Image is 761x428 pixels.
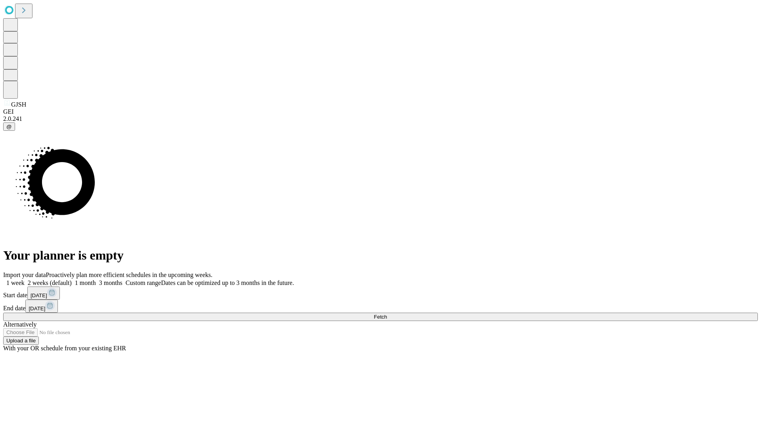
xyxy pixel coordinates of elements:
span: [DATE] [31,292,47,298]
span: [DATE] [29,306,45,311]
button: Upload a file [3,336,39,345]
span: @ [6,124,12,130]
span: Import your data [3,271,46,278]
span: 1 month [75,279,96,286]
div: GEI [3,108,758,115]
span: With your OR schedule from your existing EHR [3,345,126,352]
div: End date [3,300,758,313]
span: GJSH [11,101,26,108]
span: 3 months [99,279,122,286]
button: [DATE] [25,300,58,313]
button: [DATE] [27,287,60,300]
span: Dates can be optimized up to 3 months in the future. [161,279,294,286]
div: 2.0.241 [3,115,758,122]
span: Fetch [374,314,387,320]
span: 1 week [6,279,25,286]
span: Alternatively [3,321,36,328]
span: Proactively plan more efficient schedules in the upcoming weeks. [46,271,212,278]
span: Custom range [126,279,161,286]
h1: Your planner is empty [3,248,758,263]
button: Fetch [3,313,758,321]
span: 2 weeks (default) [28,279,72,286]
div: Start date [3,287,758,300]
button: @ [3,122,15,131]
